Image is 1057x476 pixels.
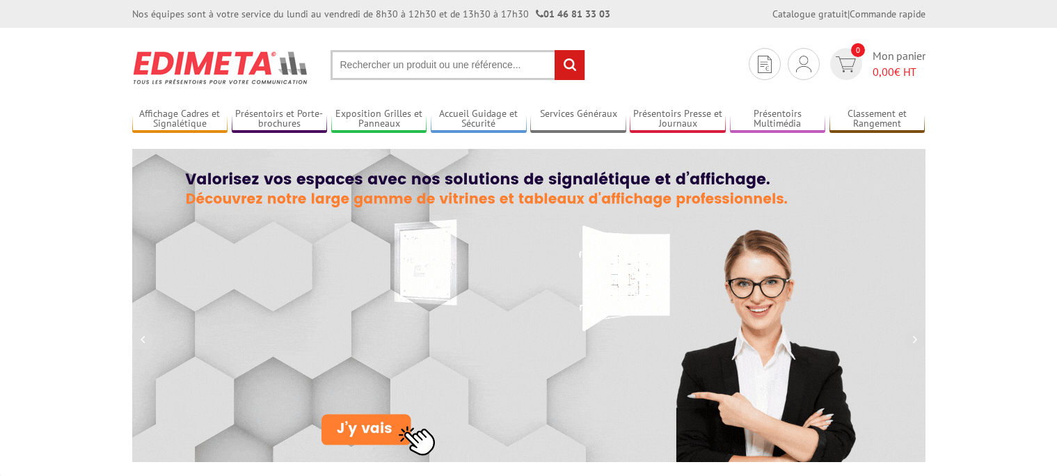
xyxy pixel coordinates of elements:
a: Catalogue gratuit [772,8,848,20]
img: devis rapide [796,56,811,72]
a: Commande rapide [850,8,925,20]
img: devis rapide [758,56,772,73]
a: Présentoirs et Porte-brochures [232,108,328,131]
div: | [772,7,925,21]
a: Affichage Cadres et Signalétique [132,108,228,131]
a: Présentoirs Presse et Journaux [630,108,726,131]
img: Présentoir, panneau, stand - Edimeta - PLV, affichage, mobilier bureau, entreprise [132,42,310,93]
strong: 01 46 81 33 03 [536,8,610,20]
a: Services Généraux [530,108,626,131]
a: Accueil Guidage et Sécurité [431,108,527,131]
a: Exposition Grilles et Panneaux [331,108,427,131]
a: Classement et Rangement [829,108,925,131]
span: Mon panier [873,48,925,80]
span: 0,00 [873,65,894,79]
span: 0 [851,43,865,57]
span: € HT [873,64,925,80]
div: Nos équipes sont à votre service du lundi au vendredi de 8h30 à 12h30 et de 13h30 à 17h30 [132,7,610,21]
input: rechercher [555,50,585,80]
img: devis rapide [836,56,856,72]
a: Présentoirs Multimédia [730,108,826,131]
a: devis rapide 0 Mon panier 0,00€ HT [827,48,925,80]
input: Rechercher un produit ou une référence... [331,50,585,80]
